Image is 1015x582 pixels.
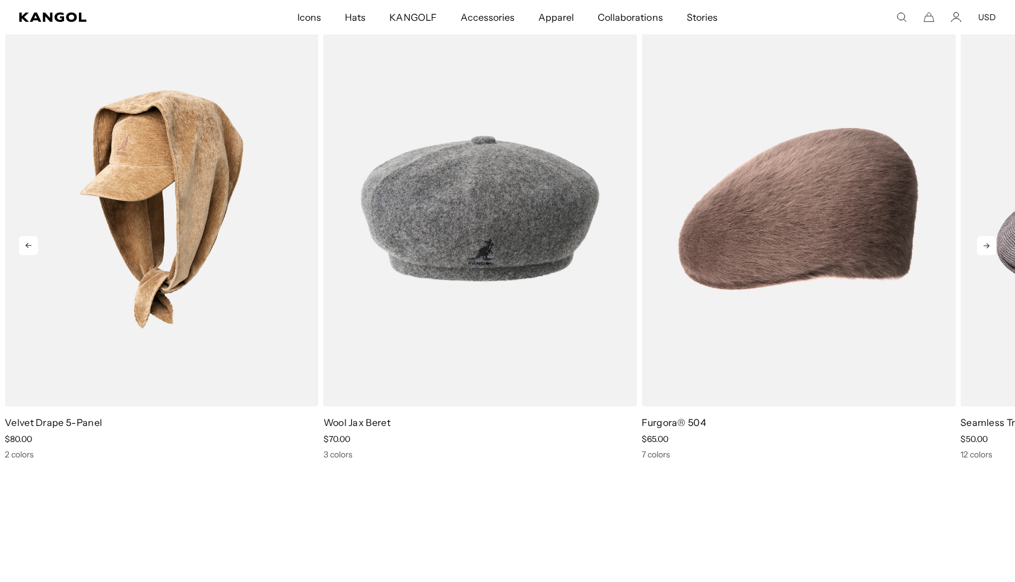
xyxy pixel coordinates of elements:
[5,449,319,460] div: 2 colors
[960,434,988,444] span: $50.00
[642,449,956,460] div: 7 colors
[319,12,637,460] div: 6 of 10
[951,12,962,23] a: Account
[323,434,350,444] span: $70.00
[642,434,668,444] span: $65.00
[5,434,32,444] span: $80.00
[5,416,102,428] a: Velvet Drape 5-Panel
[637,12,956,460] div: 7 of 10
[642,416,706,428] a: Furgora® 504
[323,449,637,460] div: 3 colors
[896,12,907,23] summary: Search here
[323,416,391,428] a: Wool Jax Beret
[642,12,956,406] img: Furgora® 504
[19,12,196,22] a: Kangol
[5,12,319,406] img: Velvet Drape 5-Panel
[924,12,934,23] button: Cart
[978,12,996,23] button: USD
[323,12,637,406] img: Wool Jax Beret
